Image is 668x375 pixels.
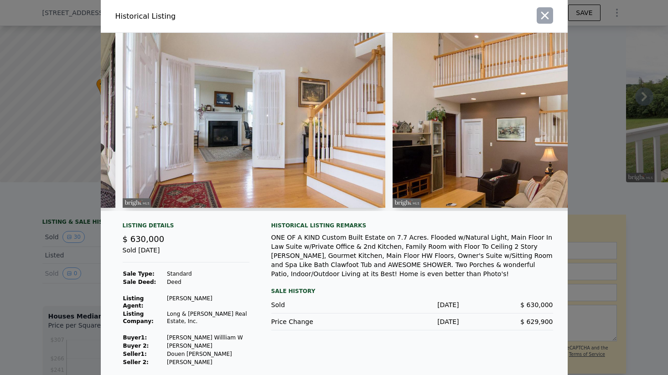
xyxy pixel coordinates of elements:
[166,350,249,358] td: Douen [PERSON_NAME]
[123,295,144,309] strong: Listing Agent:
[115,11,331,22] div: Historical Listing
[166,278,249,286] td: Deed
[123,351,147,357] strong: Seller 1 :
[365,300,459,309] div: [DATE]
[271,222,553,229] div: Historical Listing remarks
[166,342,249,350] td: [PERSON_NAME]
[271,300,365,309] div: Sold
[271,317,365,326] div: Price Change
[166,294,249,310] td: [PERSON_NAME]
[166,270,249,278] td: Standard
[520,318,553,325] span: $ 629,900
[393,33,655,208] img: Property Img
[520,301,553,308] span: $ 630,000
[123,334,147,341] strong: Buyer 1 :
[123,246,249,262] div: Sold [DATE]
[123,33,385,208] img: Property Img
[123,234,165,244] span: $ 630,000
[123,222,249,233] div: Listing Details
[123,359,149,365] strong: Seller 2:
[271,233,553,278] div: ONE OF A KIND Custom Built Estate on 7.7 Acres. Flooded w/Natural Light, Main Floor In Law Suite ...
[123,271,155,277] strong: Sale Type:
[166,310,249,325] td: Long & [PERSON_NAME] Real Estate, Inc.
[123,311,154,324] strong: Listing Company:
[123,279,156,285] strong: Sale Deed:
[166,334,249,342] td: [PERSON_NAME] Willliam W
[123,343,149,349] strong: Buyer 2:
[365,317,459,326] div: [DATE]
[166,358,249,366] td: [PERSON_NAME]
[271,286,553,297] div: Sale History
